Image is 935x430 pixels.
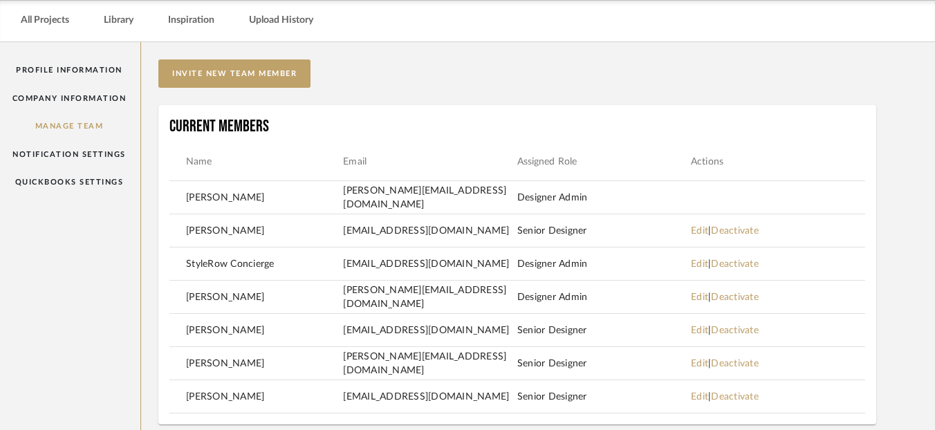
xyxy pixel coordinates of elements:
a: Edit [691,226,708,236]
a: All Projects [21,11,69,30]
td: [EMAIL_ADDRESS][DOMAIN_NAME] [343,224,517,238]
a: Deactivate [711,226,759,236]
a: Library [104,11,133,30]
td: StyleRow Concierge [169,257,343,271]
td: | [691,324,864,337]
a: Deactivate [711,326,759,335]
a: Deactivate [711,392,759,402]
td: | [691,257,864,271]
a: Upload History [249,11,313,30]
td: [PERSON_NAME] [169,224,343,238]
h4: Current Members [169,116,865,137]
th: Name [169,154,343,169]
td: [PERSON_NAME] [169,357,343,371]
a: Inspiration [168,11,214,30]
button: invite new team member [158,59,311,88]
td: | [691,290,864,304]
td: [EMAIL_ADDRESS][DOMAIN_NAME] [343,257,517,271]
td: | [691,224,864,238]
td: [PERSON_NAME][EMAIL_ADDRESS][DOMAIN_NAME] [343,350,517,377]
td: [EMAIL_ADDRESS][DOMAIN_NAME] [343,390,517,404]
a: Edit [691,259,708,269]
a: Deactivate [711,359,759,368]
td: [PERSON_NAME] [169,390,343,404]
td: | [691,357,864,371]
td: [PERSON_NAME] [169,324,343,337]
td: [PERSON_NAME] [169,290,343,304]
th: Assigned Role [517,154,691,169]
td: Senior Designer [517,324,691,337]
td: Senior Designer [517,390,691,404]
th: Email [343,154,517,169]
td: [PERSON_NAME] [169,191,343,205]
td: Designer Admin [517,257,691,271]
a: Deactivate [711,292,759,302]
td: [PERSON_NAME][EMAIL_ADDRESS][DOMAIN_NAME] [343,184,517,212]
a: Edit [691,392,708,402]
td: Designer Admin [517,290,691,304]
td: Designer Admin [517,191,691,205]
td: | [691,390,864,404]
th: Actions [691,154,864,169]
td: Senior Designer [517,357,691,371]
td: [EMAIL_ADDRESS][DOMAIN_NAME] [343,324,517,337]
a: Deactivate [711,259,759,269]
a: Edit [691,326,708,335]
td: [PERSON_NAME][EMAIL_ADDRESS][DOMAIN_NAME] [343,283,517,311]
a: Edit [691,359,708,368]
td: Senior Designer [517,224,691,238]
a: Edit [691,292,708,302]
